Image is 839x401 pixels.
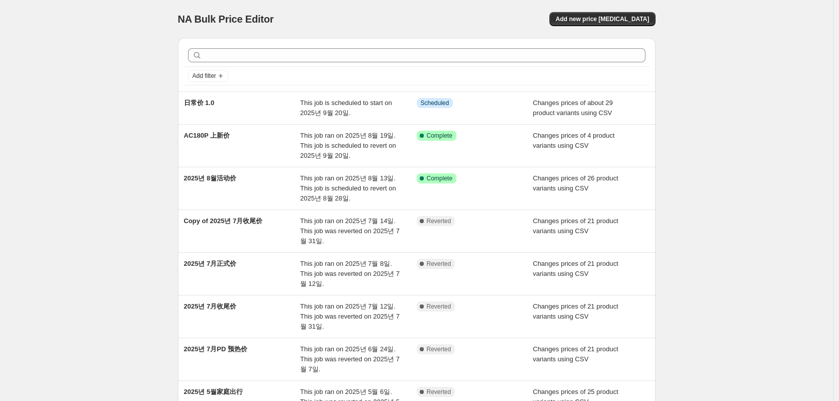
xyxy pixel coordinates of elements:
[533,345,618,363] span: Changes prices of 21 product variants using CSV
[427,388,451,396] span: Reverted
[184,99,215,107] span: 日常价 1.0
[533,132,615,149] span: Changes prices of 4 product variants using CSV
[300,345,400,373] span: This job ran on 2025년 6월 24일. This job was reverted on 2025년 7월 7일.
[300,174,396,202] span: This job ran on 2025년 8월 13일. This job is scheduled to revert on 2025년 8월 28일.
[188,70,228,82] button: Add filter
[184,174,237,182] span: 2025년 8월活动价
[184,345,247,353] span: 2025년 7月PD 预热价
[533,260,618,277] span: Changes prices of 21 product variants using CSV
[427,345,451,353] span: Reverted
[184,388,243,395] span: 2025년 5월家庭出行
[533,174,618,192] span: Changes prices of 26 product variants using CSV
[184,132,230,139] span: AC180P 上新价
[193,72,216,80] span: Add filter
[184,217,263,225] span: Copy of 2025년 7月收尾价
[300,132,396,159] span: This job ran on 2025년 8월 19일. This job is scheduled to revert on 2025년 9월 20일.
[533,303,618,320] span: Changes prices of 21 product variants using CSV
[300,99,392,117] span: This job is scheduled to start on 2025년 9월 20일.
[300,260,400,287] span: This job ran on 2025년 7월 8일. This job was reverted on 2025년 7월 12일.
[184,303,237,310] span: 2025년 7月收尾价
[427,303,451,311] span: Reverted
[427,174,452,182] span: Complete
[421,99,449,107] span: Scheduled
[178,14,274,25] span: NA Bulk Price Editor
[533,99,613,117] span: Changes prices of about 29 product variants using CSV
[533,217,618,235] span: Changes prices of 21 product variants using CSV
[184,260,237,267] span: 2025년 7月正式价
[549,12,655,26] button: Add new price [MEDICAL_DATA]
[555,15,649,23] span: Add new price [MEDICAL_DATA]
[300,303,400,330] span: This job ran on 2025년 7월 12일. This job was reverted on 2025년 7월 31일.
[427,132,452,140] span: Complete
[427,217,451,225] span: Reverted
[427,260,451,268] span: Reverted
[300,217,400,245] span: This job ran on 2025년 7월 14일. This job was reverted on 2025년 7월 31일.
